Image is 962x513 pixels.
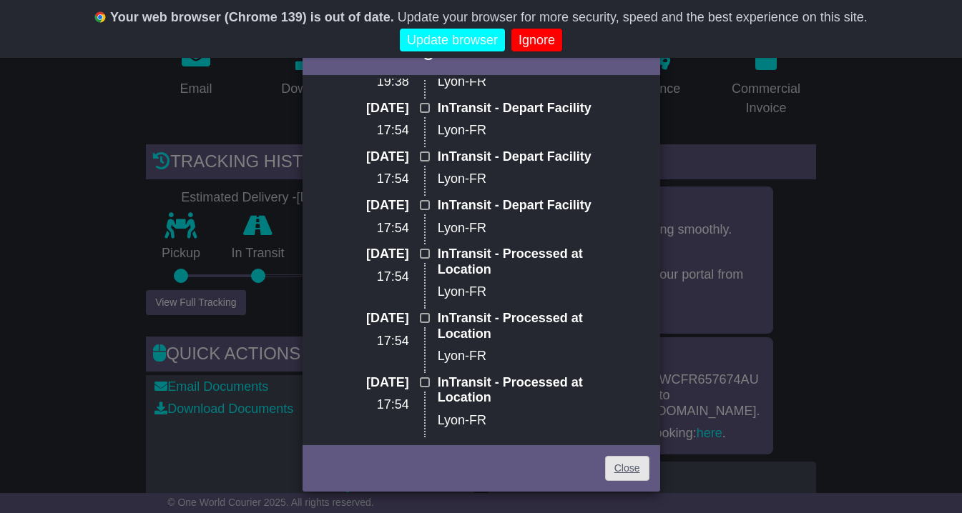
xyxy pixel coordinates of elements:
p: InTransit - Processed at Location [438,311,626,342]
p: 17:54 [336,334,409,349]
p: [DATE] [336,198,409,214]
p: Lyon-FR [438,123,626,139]
p: Lyon-FR [438,284,626,300]
p: [DATE] [336,246,409,262]
a: Close [605,456,649,481]
a: Update browser [400,29,505,52]
p: Lyon-FR [438,349,626,364]
p: [DATE] [336,375,409,391]
p: [DATE] [336,439,409,455]
p: InTransit - Depart Facility [438,198,626,214]
span: Update your browser for more security, speed and the best experience on this site. [398,10,868,24]
p: InTransit - Processed at Location [438,375,626,406]
p: 19:38 [336,74,409,90]
p: 17:54 [336,269,409,285]
p: 17:54 [336,171,409,187]
p: Lyon-FR [438,221,626,236]
p: [DATE] [336,311,409,327]
p: Lyon-FR [438,413,626,429]
p: Lyon-FR [438,74,626,90]
a: Ignore [511,29,562,52]
p: InTransit - Shipment Pickup [438,439,626,455]
p: InTransit - Processed at Location [438,246,626,277]
p: [DATE] [336,101,409,116]
p: InTransit - Depart Facility [438,149,626,165]
p: 17:54 [336,221,409,236]
p: InTransit - Depart Facility [438,101,626,116]
p: [DATE] [336,149,409,165]
b: Your web browser (Chrome 139) is out of date. [110,10,394,24]
p: 17:54 [336,397,409,413]
p: 17:54 [336,123,409,139]
p: Lyon-FR [438,171,626,187]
